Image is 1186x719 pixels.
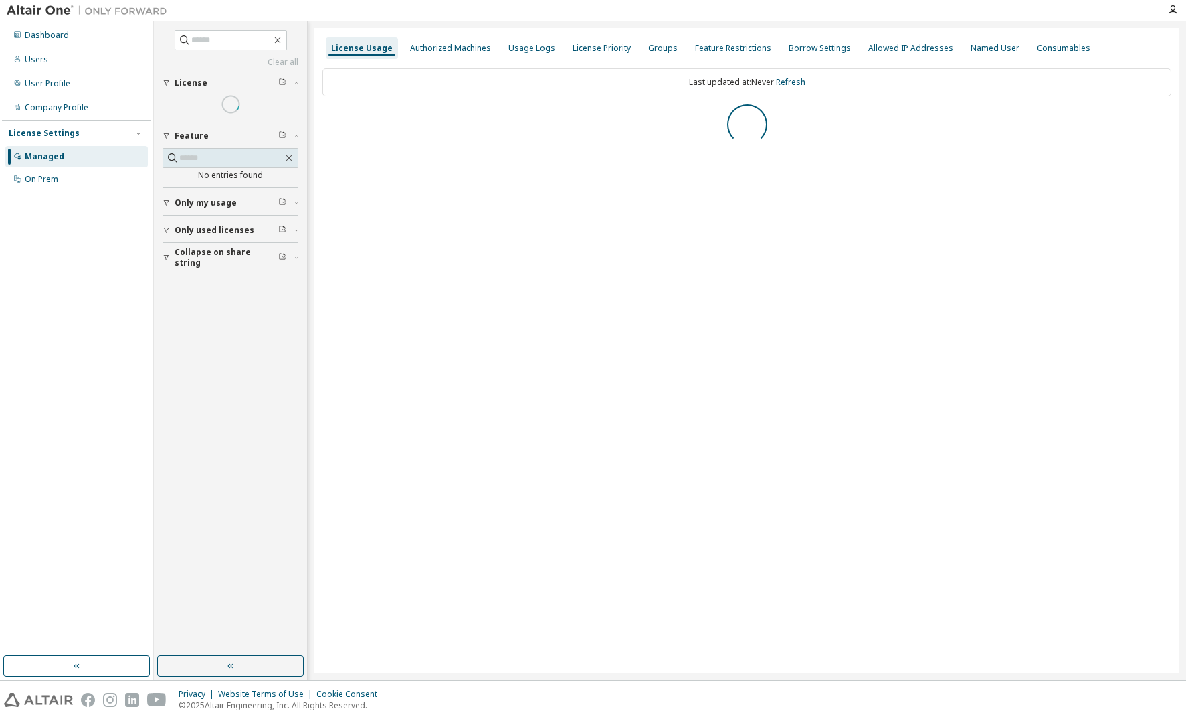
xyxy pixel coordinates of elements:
[25,54,48,65] div: Users
[175,225,254,236] span: Only used licenses
[125,693,139,707] img: linkedin.svg
[25,102,88,113] div: Company Profile
[163,188,298,218] button: Only my usage
[175,247,278,268] span: Collapse on share string
[322,68,1171,96] div: Last updated at: Never
[163,170,298,181] div: No entries found
[776,76,805,88] a: Refresh
[278,131,286,141] span: Clear filter
[175,131,209,141] span: Feature
[868,43,953,54] div: Allowed IP Addresses
[163,68,298,98] button: License
[175,197,237,208] span: Only my usage
[147,693,167,707] img: youtube.svg
[508,43,555,54] div: Usage Logs
[25,151,64,162] div: Managed
[1037,43,1090,54] div: Consumables
[163,121,298,151] button: Feature
[648,43,678,54] div: Groups
[218,689,316,700] div: Website Terms of Use
[695,43,771,54] div: Feature Restrictions
[789,43,851,54] div: Borrow Settings
[25,174,58,185] div: On Prem
[103,693,117,707] img: instagram.svg
[971,43,1019,54] div: Named User
[25,30,69,41] div: Dashboard
[278,197,286,208] span: Clear filter
[163,216,298,245] button: Only used licenses
[25,78,70,89] div: User Profile
[81,693,95,707] img: facebook.svg
[163,57,298,68] a: Clear all
[278,78,286,88] span: Clear filter
[278,225,286,236] span: Clear filter
[7,4,174,17] img: Altair One
[9,128,80,139] div: License Settings
[316,689,385,700] div: Cookie Consent
[4,693,73,707] img: altair_logo.svg
[175,78,207,88] span: License
[278,252,286,263] span: Clear filter
[163,243,298,272] button: Collapse on share string
[410,43,491,54] div: Authorized Machines
[573,43,631,54] div: License Priority
[179,689,218,700] div: Privacy
[179,700,385,711] p: © 2025 Altair Engineering, Inc. All Rights Reserved.
[331,43,393,54] div: License Usage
